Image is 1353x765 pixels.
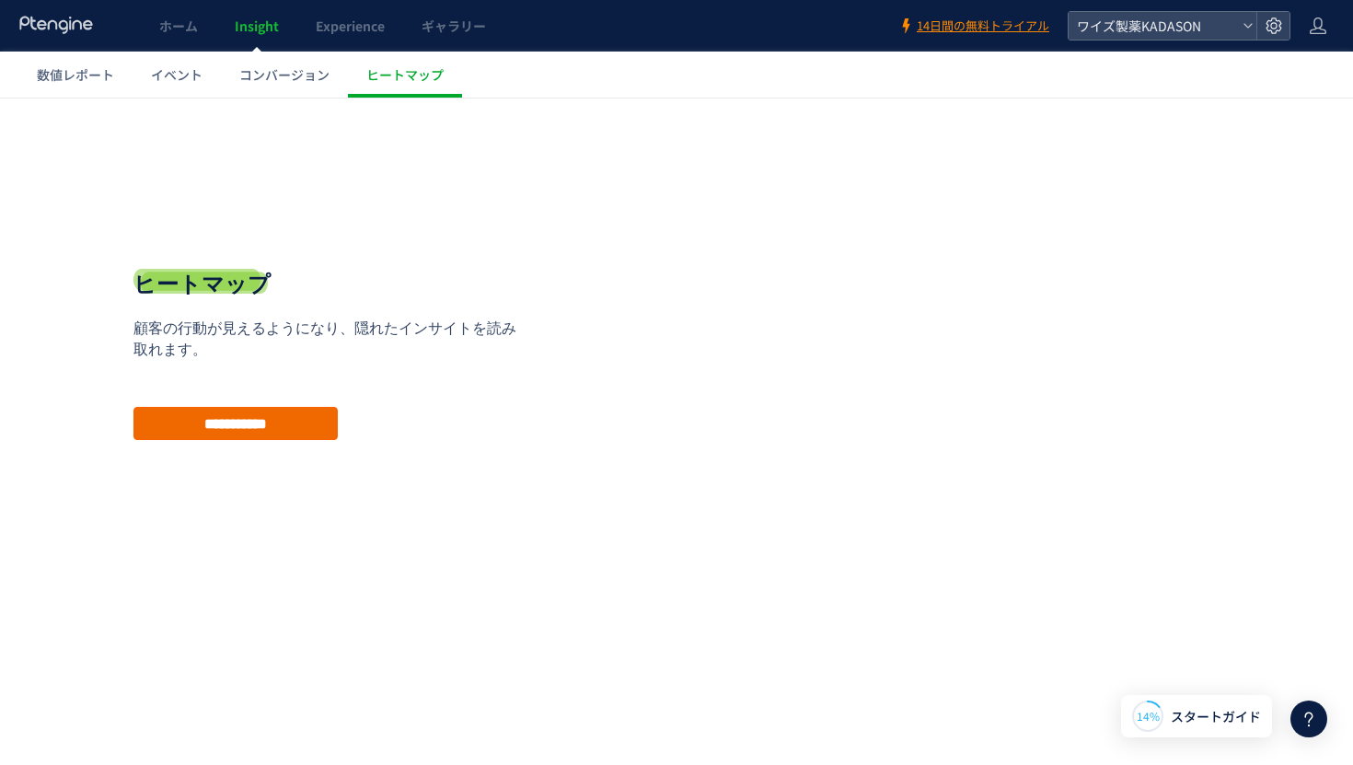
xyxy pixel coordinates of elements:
span: 14日間の無料トライアル [917,17,1049,35]
span: スタートガイド [1171,707,1261,726]
a: 14日間の無料トライアル [898,17,1049,35]
span: Experience [316,17,385,35]
span: Insight [235,17,279,35]
span: ワイズ製薬KADASON [1071,12,1235,40]
span: イベント [151,65,202,84]
span: コンバージョン [239,65,330,84]
span: ホーム [159,17,198,35]
span: ヒートマップ [366,65,444,84]
span: ギャラリー [422,17,486,35]
h1: ヒートマップ [133,171,271,203]
span: 14% [1137,708,1160,724]
p: 顧客の行動が見えるようになり、隠れたインサイトを読み取れます。 [133,221,529,263]
span: 数値レポート [37,65,114,84]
